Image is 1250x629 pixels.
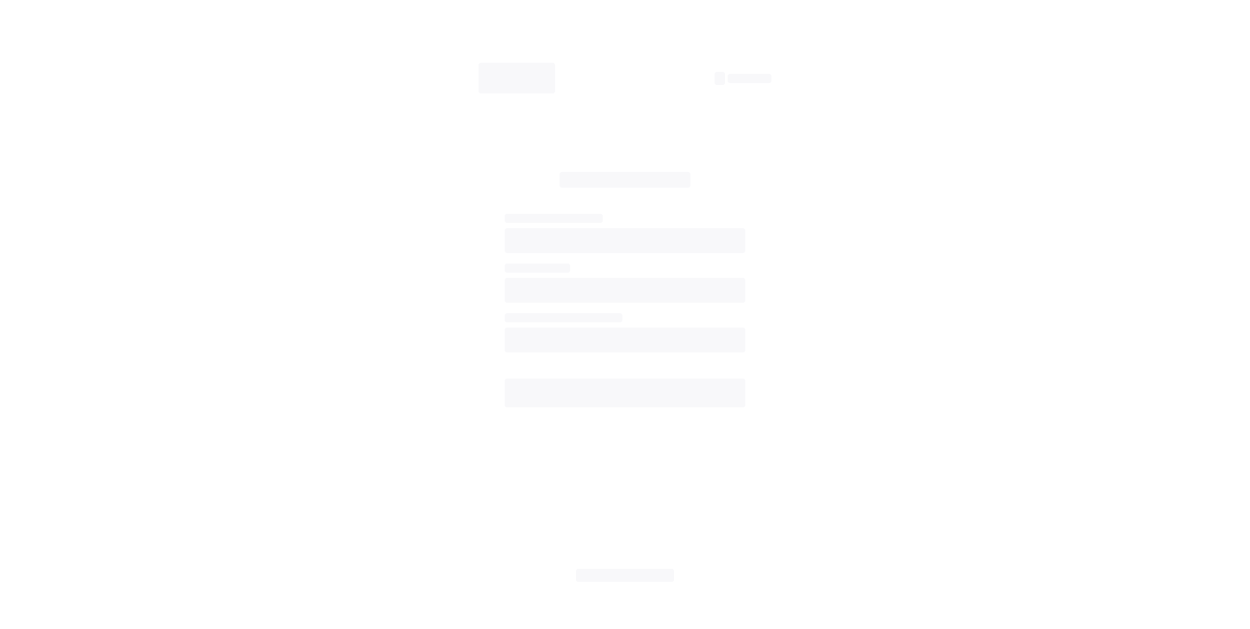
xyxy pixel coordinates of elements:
span: ‌ [479,63,555,93]
span: ‌ [728,74,771,83]
span: ‌ [505,228,745,253]
span: ‌ [576,569,674,582]
span: ‌ [560,172,690,188]
span: ‌ [505,313,622,322]
span: ‌ [505,263,570,273]
span: ‌ [505,214,603,223]
span: ‌ [505,328,745,352]
span: ‌ [505,278,745,303]
span: ‌ [505,379,745,407]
